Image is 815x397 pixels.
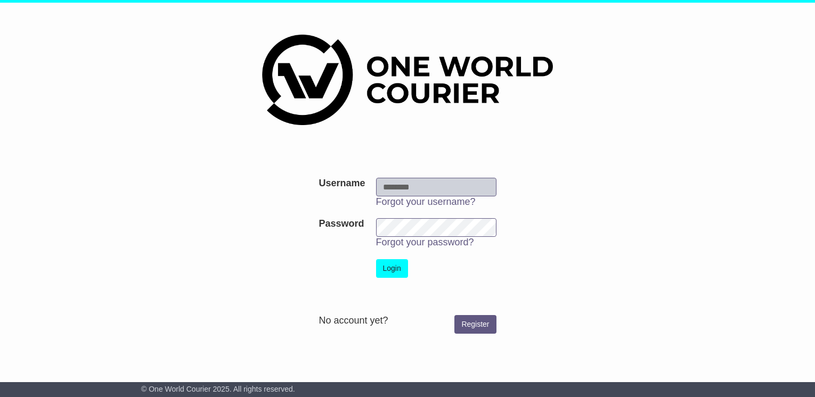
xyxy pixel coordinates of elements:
[376,259,408,278] button: Login
[454,315,496,334] a: Register
[262,35,553,125] img: One World
[319,218,364,230] label: Password
[376,196,476,207] a: Forgot your username?
[319,315,496,327] div: No account yet?
[319,178,365,189] label: Username
[141,385,295,393] span: © One World Courier 2025. All rights reserved.
[376,237,474,247] a: Forgot your password?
